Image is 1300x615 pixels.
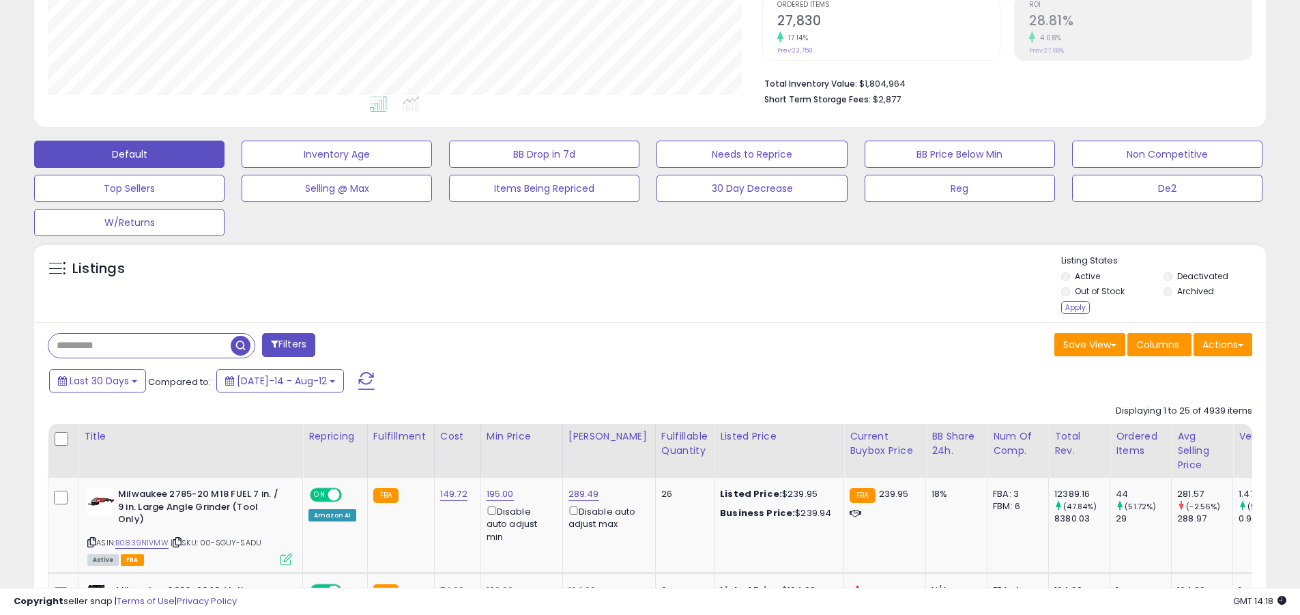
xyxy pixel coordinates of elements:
div: Velocity [1239,429,1288,444]
button: Needs to Reprice [656,141,847,168]
small: (-2.56%) [1186,501,1220,512]
b: Total Inventory Value: [764,78,857,89]
a: 289.49 [568,487,599,501]
b: Short Term Storage Fees: [764,94,871,105]
b: Listed Price: [720,487,782,500]
div: Fulfillment [373,429,429,444]
div: Fulfillable Quantity [661,429,708,458]
button: Selling @ Max [242,175,432,202]
small: FBA [850,488,875,503]
div: Num of Comp. [993,429,1043,458]
small: (51.55%) [1247,501,1280,512]
button: BB Price Below Min [865,141,1055,168]
div: Ordered Items [1116,429,1166,458]
span: [DATE]-14 - Aug-12 [237,374,327,388]
small: Prev: 23,758 [777,46,812,55]
button: Filters [262,333,315,357]
div: 288.97 [1177,513,1232,525]
div: 26 [661,488,704,500]
a: 149.72 [440,487,467,501]
button: W/Returns [34,209,225,236]
small: (51.72%) [1125,501,1156,512]
span: | SKU: 00-SGUY-SADU [171,537,261,548]
div: Current Buybox Price [850,429,920,458]
button: [DATE]-14 - Aug-12 [216,369,344,392]
a: Terms of Use [117,595,175,607]
b: Business Price: [720,506,795,519]
div: Title [84,429,297,444]
a: B0839N1VMW [115,537,169,549]
span: $2,877 [873,93,901,106]
span: Ordered Items [777,1,1000,9]
h5: Listings [72,259,125,278]
div: 281.57 [1177,488,1232,500]
div: Avg Selling Price [1177,429,1227,472]
div: 1.47 [1239,488,1294,500]
button: Reg [865,175,1055,202]
div: 29 [1116,513,1171,525]
div: seller snap | | [14,595,237,608]
button: BB Drop in 7d [449,141,639,168]
div: BB Share 24h. [931,429,981,458]
div: 8380.03 [1054,513,1110,525]
div: Cost [440,429,475,444]
div: $239.94 [720,507,833,519]
div: 12389.16 [1054,488,1110,500]
div: Total Rev. [1054,429,1104,458]
div: 44 [1116,488,1171,500]
div: Disable auto adjust max [568,504,645,530]
div: Min Price [487,429,557,444]
div: FBA: 3 [993,488,1038,500]
div: 0.97 [1239,513,1294,525]
span: ON [311,489,328,501]
span: All listings currently available for purchase on Amazon [87,554,119,566]
strong: Copyright [14,595,63,607]
small: Prev: 27.68% [1029,46,1064,55]
button: 30 Day Decrease [656,175,847,202]
h2: 28.81% [1029,13,1252,31]
span: Last 30 Days [70,374,129,388]
span: FBA [121,554,144,566]
button: Save View [1054,333,1125,356]
div: Apply [1061,301,1090,314]
button: Non Competitive [1072,141,1262,168]
button: Actions [1194,333,1252,356]
div: Listed Price [720,429,838,444]
small: 4.08% [1035,33,1062,43]
button: Items Being Repriced [449,175,639,202]
button: Top Sellers [34,175,225,202]
li: $1,804,964 [764,74,1242,91]
div: ASIN: [87,488,292,564]
small: (47.84%) [1063,501,1097,512]
div: Displaying 1 to 25 of 4939 items [1116,405,1252,418]
span: 2025-09-12 14:18 GMT [1233,595,1286,607]
div: [PERSON_NAME] [568,429,650,444]
label: Active [1075,270,1100,282]
span: OFF [340,489,362,501]
small: FBA [373,488,399,503]
div: $239.95 [720,488,833,500]
label: Out of Stock [1075,285,1125,297]
button: Last 30 Days [49,369,146,392]
span: 239.95 [879,487,909,500]
a: 195.00 [487,487,514,501]
b: Milwaukee 2785-20 M18 FUEL 7 in. / 9 in. Large Angle Grinder (Tool Only) [118,488,284,530]
small: 17.14% [783,33,808,43]
span: Columns [1136,338,1179,352]
button: De2 [1072,175,1262,202]
h2: 27,830 [777,13,1000,31]
div: FBM: 6 [993,500,1038,513]
button: Default [34,141,225,168]
a: Privacy Policy [177,595,237,607]
div: Repricing [308,429,362,444]
label: Deactivated [1177,270,1228,282]
button: Inventory Age [242,141,432,168]
div: Amazon AI [308,509,356,521]
span: Compared to: [148,375,211,388]
span: ROI [1029,1,1252,9]
label: Archived [1177,285,1214,297]
div: 18% [931,488,977,500]
div: Disable auto adjust min [487,504,552,543]
button: Columns [1127,333,1191,356]
img: 31V7je14OmL._SL40_.jpg [87,488,115,515]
